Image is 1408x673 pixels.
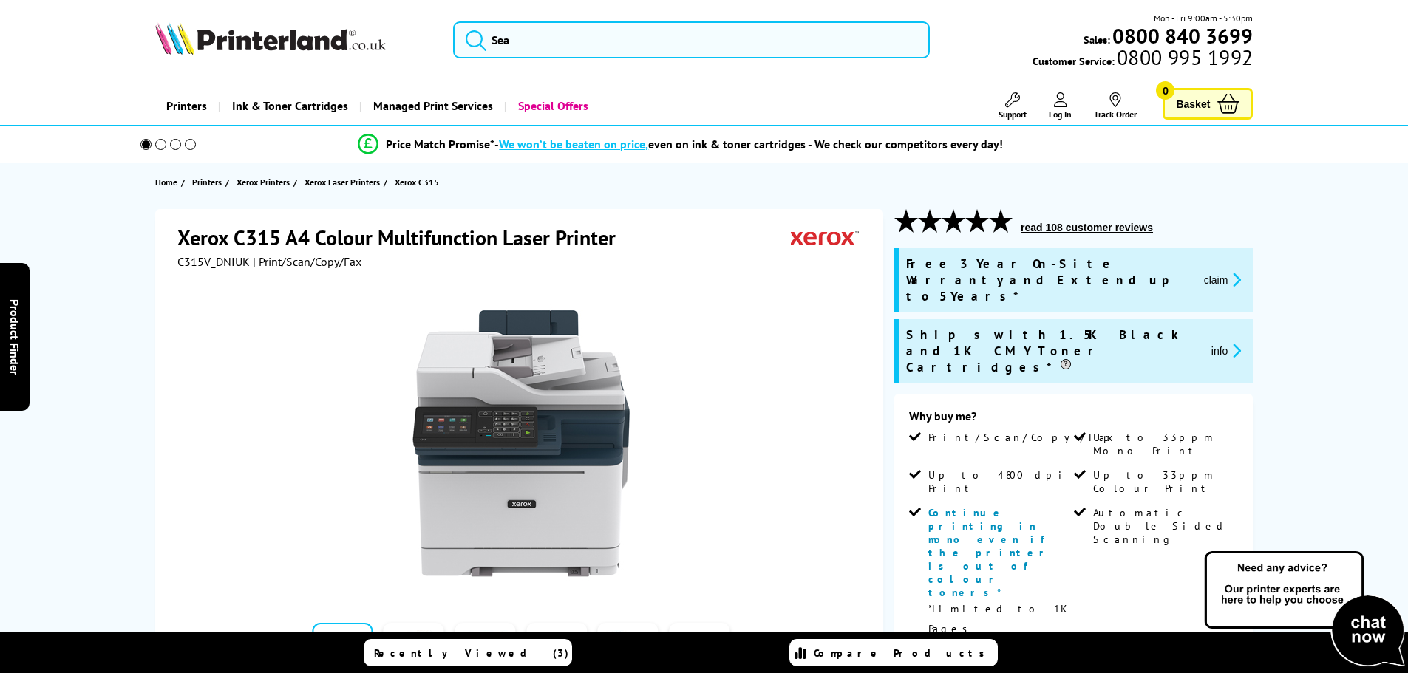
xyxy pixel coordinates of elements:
[155,174,181,190] a: Home
[374,646,569,660] span: Recently Viewed (3)
[1112,22,1253,49] b: 0800 840 3699
[504,87,599,125] a: Special Offers
[1049,109,1072,120] span: Log In
[499,137,648,151] span: We won’t be beaten on price,
[928,506,1052,599] span: Continue printing in mono even if the printer is out of colour toners*
[1163,88,1253,120] a: Basket 0
[928,431,1118,444] span: Print/Scan/Copy/Fax
[7,298,22,375] span: Product Finder
[177,254,250,269] span: C315V_DNIUK
[928,599,1070,639] p: *Limited to 1K Pages
[814,646,993,660] span: Compare Products
[155,174,177,190] span: Home
[791,224,859,251] img: Xerox
[1093,468,1235,495] span: Up to 33ppm Colour Print
[1033,50,1253,68] span: Customer Service:
[906,256,1192,304] span: Free 3 Year On-Site Warranty and Extend up to 5 Years*
[305,174,380,190] span: Xerox Laser Printers
[376,298,666,588] img: Xerox C315
[1093,431,1235,457] span: Up to 33ppm Mono Print
[789,639,998,666] a: Compare Products
[999,92,1027,120] a: Support
[232,87,348,125] span: Ink & Toner Cartridges
[1154,11,1253,25] span: Mon - Fri 9:00am - 5:30pm
[120,131,1242,157] li: modal_Promise
[155,87,218,125] a: Printers
[1049,92,1072,120] a: Log In
[386,137,494,151] span: Price Match Promise*
[928,468,1070,495] span: Up to 4800 dpi Print
[1110,29,1253,43] a: 0800 840 3699
[494,137,1003,151] div: - even on ink & toner cartridges - We check our competitors every day!
[1200,271,1246,288] button: promo-description
[305,174,384,190] a: Xerox Laser Printers
[1201,549,1408,670] img: Open Live Chat window
[177,224,630,251] h1: Xerox C315 A4 Colour Multifunction Laser Printer
[155,22,386,55] img: Printerland Logo
[237,174,290,190] span: Xerox Printers
[1093,506,1235,546] span: Automatic Double Sided Scanning
[253,254,361,269] span: | Print/Scan/Copy/Fax
[999,109,1027,120] span: Support
[909,409,1238,431] div: Why buy me?
[218,87,359,125] a: Ink & Toner Cartridges
[1084,33,1110,47] span: Sales:
[1094,92,1137,120] a: Track Order
[453,21,930,58] input: Sea
[192,174,225,190] a: Printers
[1156,81,1174,100] span: 0
[1016,221,1157,234] button: read 108 customer reviews
[364,639,572,666] a: Recently Viewed (3)
[237,174,293,190] a: Xerox Printers
[1115,50,1253,64] span: 0800 995 1992
[192,174,222,190] span: Printers
[1176,94,1210,114] span: Basket
[155,22,435,58] a: Printerland Logo
[395,177,439,188] span: Xerox C315
[359,87,504,125] a: Managed Print Services
[906,327,1200,375] span: Ships with 1.5K Black and 1K CMY Toner Cartridges*
[1207,342,1246,359] button: promo-description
